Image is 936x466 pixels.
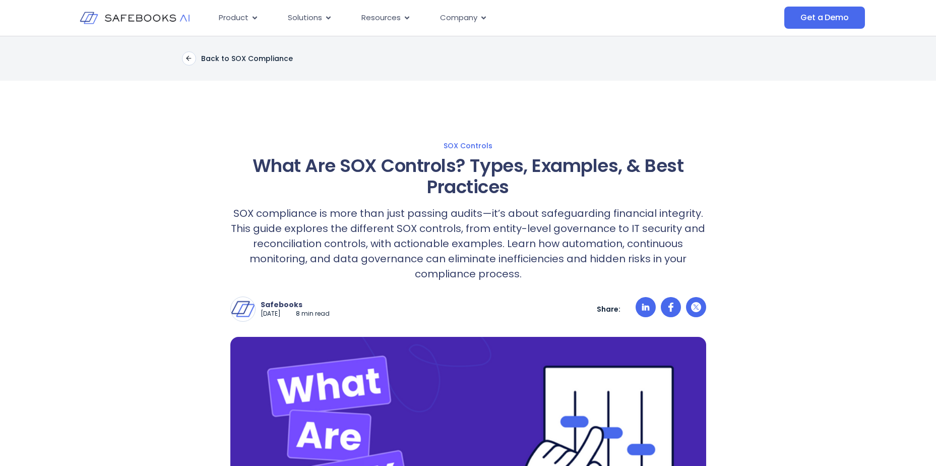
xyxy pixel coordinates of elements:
[230,206,706,281] p: SOX compliance is more than just passing audits—it’s about safeguarding financial integrity. This...
[261,300,330,309] p: Safebooks
[440,12,477,24] span: Company
[230,155,706,198] h1: What Are SOX Controls? Types, Examples, & Best Practices
[182,51,293,66] a: Back to SOX Compliance
[132,141,805,150] a: SOX Controls
[201,54,293,63] p: Back to SOX Compliance
[211,8,683,28] nav: Menu
[597,305,620,314] p: Share:
[288,12,322,24] span: Solutions
[231,297,255,321] img: Safebooks
[800,13,848,23] span: Get a Demo
[261,310,281,318] p: [DATE]
[211,8,683,28] div: Menu Toggle
[219,12,248,24] span: Product
[784,7,864,29] a: Get a Demo
[361,12,401,24] span: Resources
[296,310,330,318] p: 8 min read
